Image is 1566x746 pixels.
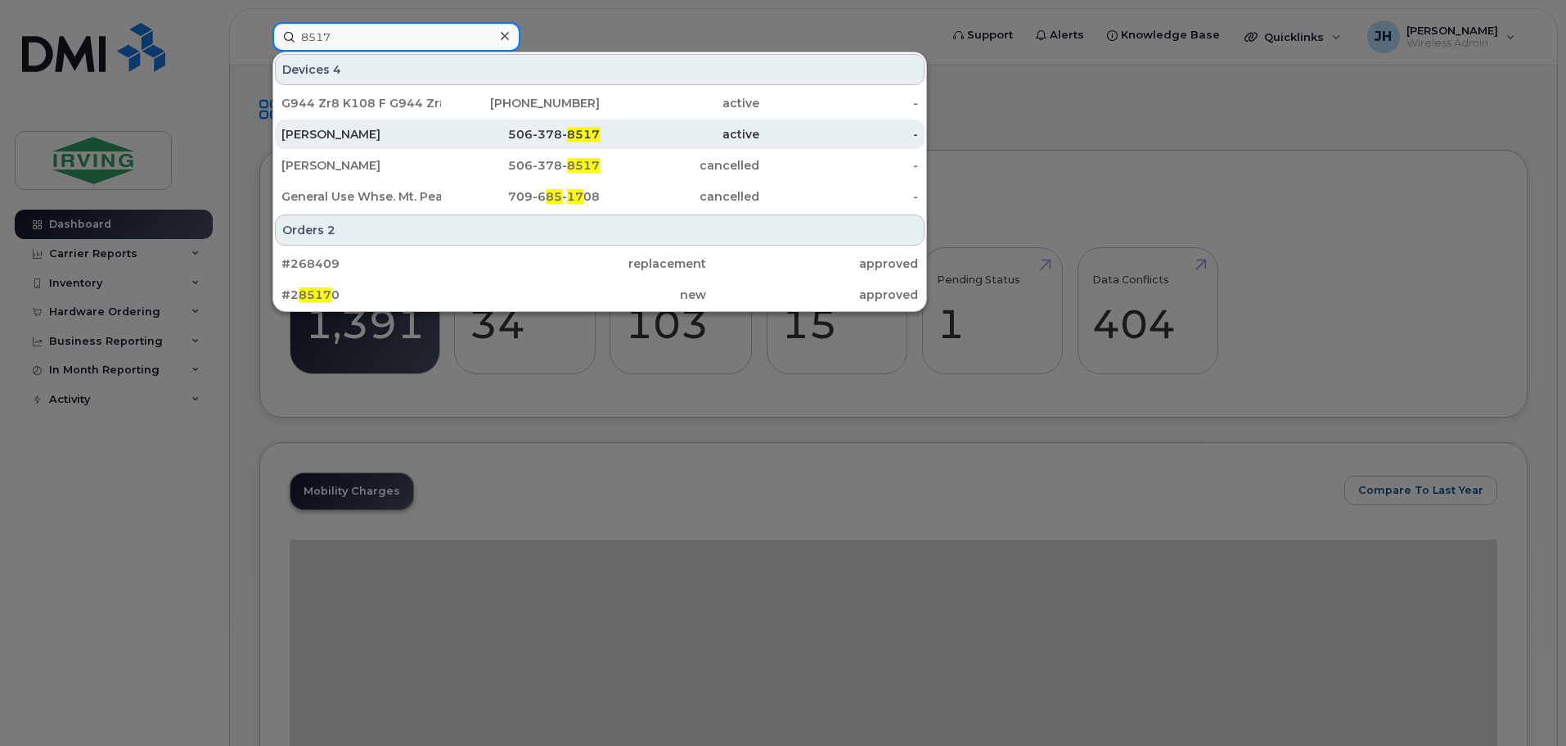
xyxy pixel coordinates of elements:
[281,255,493,272] div: #268409
[706,287,918,303] div: approved
[441,126,601,142] div: 506-378-
[600,188,759,205] div: cancelled
[600,157,759,174] div: cancelled
[759,157,919,174] div: -
[493,255,705,272] div: replacement
[706,255,918,272] div: approved
[493,287,705,303] div: new
[275,249,925,278] a: #268409replacementapproved
[759,95,919,111] div: -
[275,88,925,118] a: G944 Zr8 K108 F G944 Zr8 K108 F[PHONE_NUMBER]active-
[327,222,335,238] span: 2
[759,188,919,205] div: -
[275,280,925,310] a: #285170newapproved
[567,189,583,204] span: 17
[441,188,601,205] div: 709-6 - 08
[275,151,925,180] a: [PERSON_NAME]506-378-8517cancelled-
[275,215,925,246] div: Orders
[441,95,601,111] div: [PHONE_NUMBER]
[281,157,441,174] div: [PERSON_NAME]
[275,182,925,211] a: General Use Whse. Mt. Pearl709-685-1708cancelled-
[275,54,925,85] div: Devices
[281,188,441,205] div: General Use Whse. Mt. Pearl
[281,126,441,142] div: [PERSON_NAME]
[441,157,601,174] div: 506-378-
[759,126,919,142] div: -
[567,127,600,142] span: 8517
[546,189,562,204] span: 85
[600,126,759,142] div: active
[281,95,441,111] div: G944 Zr8 K108 F G944 Zr8 K108 F
[600,95,759,111] div: active
[567,158,600,173] span: 8517
[333,61,341,78] span: 4
[299,287,331,302] span: 8517
[275,120,925,149] a: [PERSON_NAME]506-378-8517active-
[281,287,493,303] div: #2 0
